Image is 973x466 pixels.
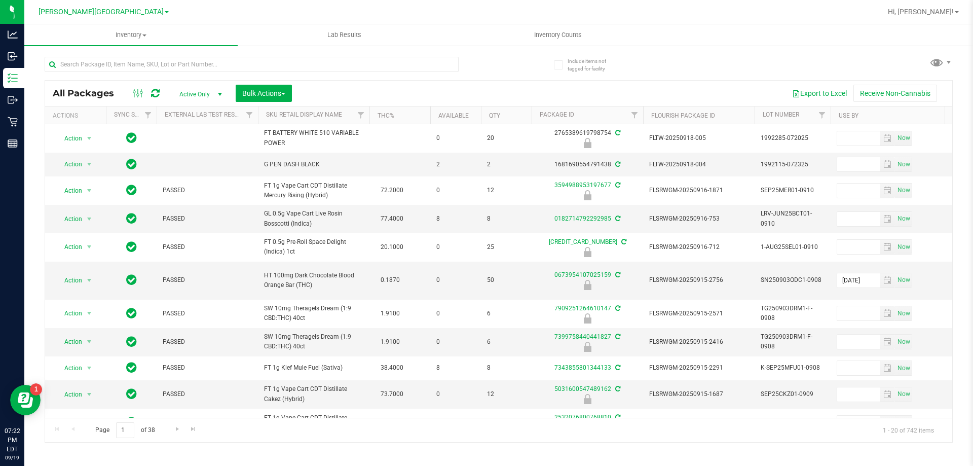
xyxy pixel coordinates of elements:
[785,85,853,102] button: Export to Excel
[8,95,18,105] inline-svg: Outbound
[55,212,83,226] span: Action
[554,215,611,222] a: 0182714792292985
[880,361,895,375] span: select
[266,111,342,118] a: Sku Retail Display Name
[126,157,137,171] span: In Sync
[554,385,611,392] a: 5031600547489162
[614,414,620,421] span: Sync from Compliance System
[126,240,137,254] span: In Sync
[549,238,617,245] a: [CREDIT_CARD_NUMBER]
[761,209,825,228] span: LRV-JUN25BCT01-0910
[895,211,912,226] span: Set Current date
[438,112,469,119] a: Available
[8,117,18,127] inline-svg: Retail
[895,415,912,430] span: Set Current date
[126,183,137,197] span: In Sync
[761,275,825,285] span: SN250903ODC1-0908
[895,184,912,198] span: select
[55,335,83,349] span: Action
[126,361,137,375] span: In Sync
[487,186,526,195] span: 12
[264,128,363,148] span: FT BATTERY WHITE 510 VARIABLE POWER
[880,131,895,146] span: select
[163,337,252,347] span: PASSED
[614,364,620,371] span: Sync from Compliance System
[895,361,912,375] span: select
[436,133,475,143] span: 0
[487,214,526,224] span: 8
[10,385,41,415] iframe: Resource center
[436,242,475,252] span: 0
[487,363,526,373] span: 8
[895,131,912,146] span: Set Current date
[540,111,574,118] a: Package ID
[614,215,620,222] span: Sync from Compliance System
[163,309,252,318] span: PASSED
[895,183,912,198] span: Set Current date
[614,182,620,189] span: Sync from Compliance System
[761,133,825,143] span: 1992285-072025
[895,306,912,321] span: Set Current date
[83,240,96,254] span: select
[895,273,912,288] span: Set Current date
[264,363,363,373] span: FT 1g Kief Mule Fuel (Sativa)
[761,332,825,351] span: TG250903DRM1-F-0908
[880,212,895,226] span: select
[895,240,912,254] span: select
[53,112,102,119] div: Actions
[814,106,831,124] a: Filter
[487,337,526,347] span: 6
[83,335,96,349] span: select
[614,385,620,392] span: Sync from Compliance System
[55,240,83,254] span: Action
[376,240,408,255] span: 20.1000
[163,242,252,252] span: PASSED
[55,306,83,320] span: Action
[761,304,825,323] span: TG250903DRM1-F-0908
[436,363,475,373] span: 8
[436,309,475,318] span: 0
[839,112,858,119] a: Use By
[895,416,912,430] span: select
[376,387,408,402] span: 73.7000
[55,273,83,288] span: Action
[614,271,620,278] span: Sync from Compliance System
[530,138,645,148] div: Newly Received
[376,335,405,349] span: 1.9100
[87,422,163,438] span: Page of 38
[530,280,645,290] div: Quarantine
[649,275,749,285] span: FLSRWGM-20250915-2756
[530,313,645,324] div: Newly Received
[649,186,749,195] span: FLSRWGM-20250916-1871
[53,88,124,99] span: All Packages
[895,335,912,349] span: Set Current date
[487,160,526,169] span: 2
[895,387,912,402] span: select
[880,157,895,171] span: select
[163,363,252,373] span: PASSED
[649,363,749,373] span: FLSRWGM-20250915-2291
[264,413,363,433] span: FT 1g Vape Cart CDT Distillate Cakez (Hybrid)
[163,186,252,195] span: PASSED
[140,106,157,124] a: Filter
[45,57,459,72] input: Search Package ID, Item Name, SKU, Lot or Part Number...
[761,389,825,399] span: SEP25CKZ01-0909
[83,212,96,226] span: select
[436,275,475,285] span: 0
[30,383,42,396] iframe: Resource center unread badge
[170,422,184,436] a: Go to the next page
[487,309,526,318] span: 6
[8,73,18,83] inline-svg: Inventory
[55,184,83,198] span: Action
[436,160,475,169] span: 2
[376,361,408,375] span: 38.4000
[163,389,252,399] span: PASSED
[126,273,137,287] span: In Sync
[436,389,475,399] span: 0
[880,273,895,288] span: select
[761,160,825,169] span: 1992115-072325
[614,129,620,136] span: Sync from Compliance System
[487,275,526,285] span: 50
[649,242,749,252] span: FLSRWGM-20250916-712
